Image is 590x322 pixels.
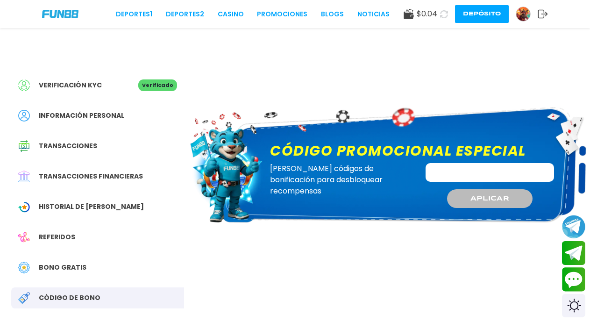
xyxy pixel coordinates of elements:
[18,140,30,152] img: Transaction History
[39,141,97,151] span: Transacciones
[470,194,509,204] span: APLICAR
[39,172,143,181] span: Transacciones financieras
[562,215,585,239] button: Join telegram channel
[455,5,509,23] button: Depósito
[11,75,184,96] a: Verificación KYCVerificado
[18,201,30,213] img: Wagering Transaction
[257,9,307,19] a: Promociones
[11,166,184,187] a: Financial TransactionTransacciones financieras
[18,110,30,122] img: Personal
[11,227,184,248] a: ReferralReferidos
[11,105,184,126] a: PersonalInformación personal
[18,171,30,182] img: Financial Transaction
[447,189,533,208] button: APLICAR
[417,8,437,20] span: $ 0.04
[264,163,419,200] p: [PERSON_NAME] códigos de bonificación para desbloquear recompensas
[39,202,144,212] span: Historial de [PERSON_NAME]
[39,263,86,272] span: Bono Gratis
[42,10,78,18] img: Company Logo
[138,79,177,91] p: Verificado
[39,293,100,303] span: Código de bono
[18,292,30,304] img: Redeem Bonus
[264,140,561,161] label: Código promocional especial
[516,7,538,21] a: Avatar
[562,267,585,292] button: Contact customer service
[357,9,390,19] a: NOTICIAS
[516,7,530,21] img: Avatar
[39,232,75,242] span: Referidos
[116,9,152,19] a: Deportes1
[39,80,102,90] span: Verificación KYC
[11,136,184,157] a: Transaction HistoryTransacciones
[562,294,585,317] div: Switch theme
[218,9,244,19] a: CASINO
[166,9,204,19] a: Deportes2
[11,287,184,308] a: Redeem BonusCódigo de bono
[18,231,30,243] img: Referral
[562,241,585,265] button: Join telegram
[39,111,124,121] span: Información personal
[11,257,184,278] a: Free BonusBono Gratis
[11,196,184,217] a: Wagering TransactionHistorial de [PERSON_NAME]
[321,9,344,19] a: BLOGS
[18,262,30,273] img: Free Bonus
